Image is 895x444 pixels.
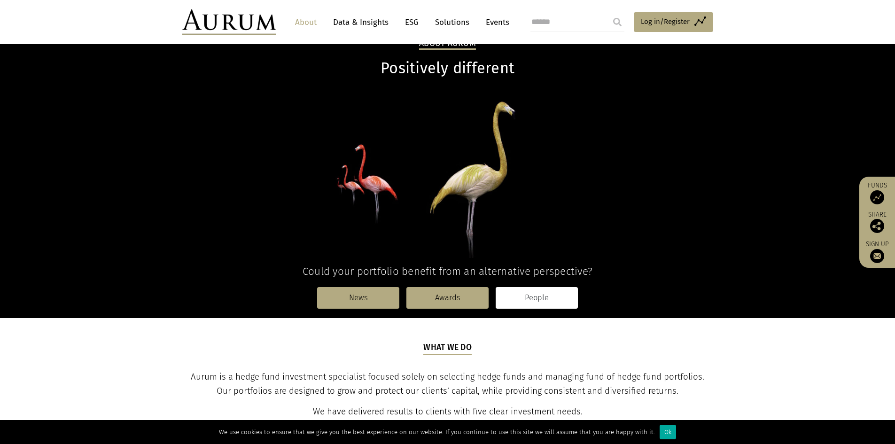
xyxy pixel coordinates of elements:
input: Submit [608,13,627,31]
a: Awards [406,287,489,309]
span: Log in/Register [641,16,690,27]
a: Sign up [864,240,890,263]
img: Share this post [870,219,884,233]
img: Access Funds [870,190,884,204]
a: People [496,287,578,309]
a: Log in/Register [634,12,713,32]
a: Events [481,14,509,31]
span: Aurum is a hedge fund investment specialist focused solely on selecting hedge funds and managing ... [191,372,704,396]
div: Ok [660,425,676,439]
h5: What we do [423,342,472,355]
a: News [317,287,399,309]
a: Solutions [430,14,474,31]
a: ESG [400,14,423,31]
h2: About Aurum [419,39,476,50]
img: Sign up to our newsletter [870,249,884,263]
h4: Could your portfolio benefit from an alternative perspective? [182,265,713,278]
div: Share [864,211,890,233]
a: Funds [864,181,890,204]
a: Data & Insights [328,14,393,31]
h1: Positively different [182,59,713,78]
img: Aurum [182,9,276,35]
a: About [290,14,321,31]
span: We have delivered results to clients with five clear investment needs. [313,406,583,417]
